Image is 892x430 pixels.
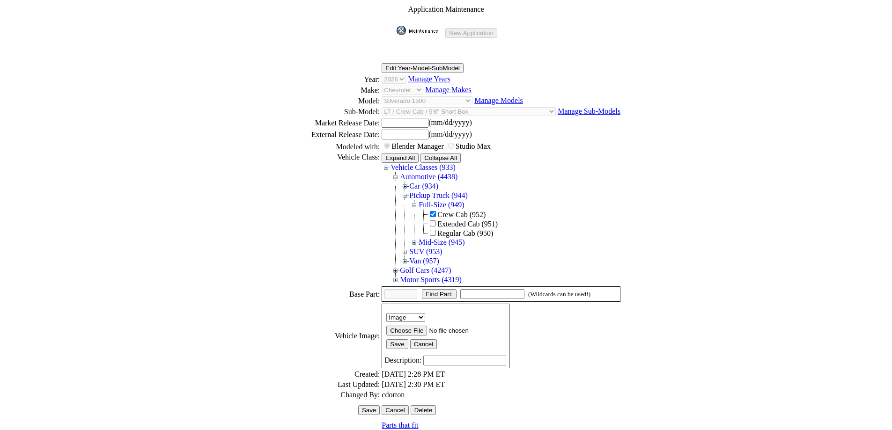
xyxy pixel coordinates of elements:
span: [DATE] 2:30 PM ET [382,380,445,388]
input: Cancel [382,405,409,415]
a: Automotive (4438) [400,173,457,181]
td: Modeled with: [271,141,380,152]
td: Sub-Model: [271,107,380,117]
a: Car (934) [409,182,438,190]
td: External Release Date: [271,129,380,140]
td: Changed By: [271,390,380,400]
input: Cancel [410,339,437,349]
input: New Application [445,28,497,38]
img: Expand Car (934) [400,182,409,191]
td: Base Part: [271,286,380,302]
a: Mid-Size (945) [419,238,464,246]
a: Parts that fit [382,421,418,429]
a: Manage Sub-Models [558,107,620,115]
td: (mm/dd/yyyy) [381,129,621,140]
img: Collapse Vehicle Classes (933) [382,163,391,172]
input: Find Part: [422,289,457,299]
input: Save [386,339,408,349]
td: Market Release Date: [271,117,380,128]
td: (mm/dd/yyyy) [381,117,621,128]
a: Vehicle Classes (933) [391,163,456,171]
span: Extended Cab (951) [437,220,498,228]
img: Collapse Pickup Truck (944) [400,191,409,200]
span: [DATE] 2:28 PM ET [382,370,445,378]
img: Expand Van (957) [400,256,409,266]
input: Collapse All [420,153,461,163]
span: Crew Cab (952) [437,211,486,219]
img: maint.gif [397,26,443,35]
a: Manage Makes [425,86,471,94]
input: Edit Year-Model-SubModel [382,63,464,73]
a: Full-Size (949) [419,201,464,209]
td: Year: [271,74,380,84]
span: Description: [384,356,421,364]
td: Application Maintenance [271,5,621,14]
a: Manage Models [474,96,523,104]
img: Collapse Automotive (4438) [391,172,400,182]
label: Studio Max [456,142,491,150]
input: Expand All [382,153,419,163]
span: Regular Cab (950) [437,229,493,237]
td: Make: [271,85,380,95]
a: Golf Cars (4247) [400,266,451,274]
td: Last Updated: [271,380,380,389]
td: Vehicle Class: [271,153,380,285]
a: Manage Years [408,75,450,83]
a: SUV (953) [409,248,442,255]
td: Created: [271,370,380,379]
img: Expand Motor Sports (4319) [391,275,400,284]
td: Model: [271,96,380,106]
span: cdorton [382,391,405,399]
td: Vehicle Image: [271,303,380,369]
img: Collapse Full-Size (949) [410,200,419,210]
a: Van (957) [409,257,439,265]
small: (Wildcards can be used!) [528,291,590,298]
input: Be careful! Delete cannot be un-done! [411,405,436,415]
img: Expand Mid-Size (945) [410,238,419,247]
a: Pickup Truck (944) [409,191,467,199]
a: Motor Sports (4319) [400,276,462,284]
img: Expand Golf Cars (4247) [391,266,400,275]
label: Blender Manager [391,142,444,150]
img: Expand SUV (953) [400,247,409,256]
input: Save [358,405,380,415]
